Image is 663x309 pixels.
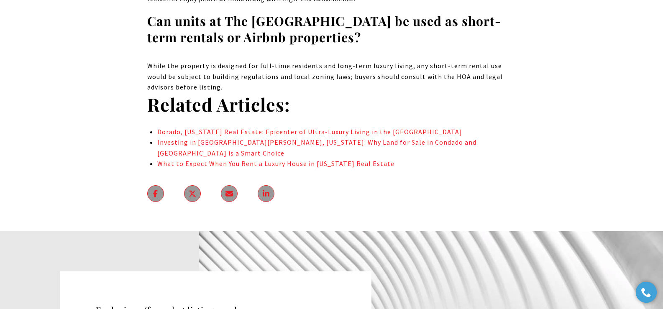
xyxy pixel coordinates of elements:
a: What to Expect When You Rent a Luxury House in [US_STATE] Real Estate [157,159,394,168]
strong: Related Articles: [147,92,290,116]
img: Christie's International Real Estate black text logo [37,20,115,42]
a: Investing in [GEOGRAPHIC_DATA][PERSON_NAME], [US_STATE]: Why Land for Sale in Condado and [GEOGRA... [157,138,476,157]
a: Dorado, [US_STATE] Real Estate: Epicenter of Ultra-Luxury Living in the [GEOGRAPHIC_DATA] [157,128,462,136]
p: While the property is designed for full-time residents and long-term luxury living, any short-ter... [147,61,516,93]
